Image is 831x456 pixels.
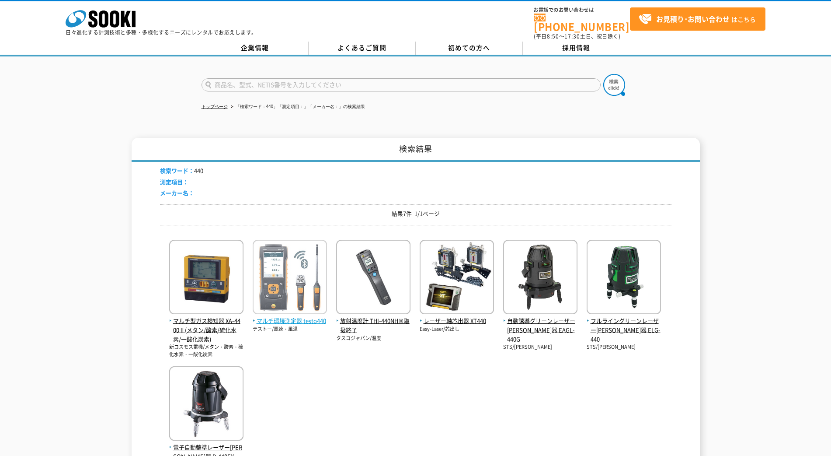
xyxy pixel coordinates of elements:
img: EAGL-440G [503,240,577,316]
img: ELG-440 [587,240,661,316]
strong: お見積り･お問い合わせ [656,14,730,24]
span: メーカー名： [160,189,194,197]
img: XT440 [420,240,494,316]
span: フルライングリーンレーザー[PERSON_NAME]器 ELG-440 [587,316,661,344]
span: はこちら [639,13,756,26]
img: P-440EX [169,366,243,443]
a: お見積り･お問い合わせはこちら [630,7,765,31]
span: マルチ環境測定器 testo440 [253,316,327,326]
a: よくあるご質問 [309,42,416,55]
span: お電話でのお問い合わせは [534,7,630,13]
p: テストー/風速・風温 [253,326,327,333]
img: testo440 [253,240,327,316]
img: btn_search.png [603,74,625,96]
span: (平日 ～ 土日、祝日除く) [534,32,620,40]
a: 自動誘導グリーンレーザー[PERSON_NAME]器 EAGL-440G [503,307,577,344]
a: レーザー軸芯出器 XT440 [420,307,494,326]
img: THI-440NH※取扱終了 [336,240,410,316]
span: 8:50 [547,32,559,40]
span: 初めての方へ [448,43,490,53]
input: 商品名、型式、NETIS番号を入力してください [202,78,601,91]
li: 440 [160,166,203,175]
h1: 検索結果 [132,138,700,162]
a: 放射温度計 THI-440NH※取扱終了 [336,307,410,334]
span: 自動誘導グリーンレーザー[PERSON_NAME]器 EAGL-440G [503,316,577,344]
span: 検索ワード： [160,166,194,175]
a: 初めての方へ [416,42,523,55]
a: マルチ型ガス検知器 XA-4400Ⅱ(メタン/酸素/硫化水素/一酸化炭素) [169,307,243,344]
p: 結果7件 1/1ページ [160,209,671,218]
p: 日々進化する計測技術と多種・多様化するニーズにレンタルでお応えします。 [66,30,257,35]
a: マルチ環境測定器 testo440 [253,307,327,326]
p: タスコジャパン/温度 [336,335,410,342]
a: [PHONE_NUMBER] [534,14,630,32]
a: 採用情報 [523,42,630,55]
span: 測定項目： [160,178,188,186]
span: レーザー軸芯出器 XT440 [420,316,494,326]
a: トップページ [202,104,228,109]
p: STS/[PERSON_NAME] [503,344,577,351]
span: マルチ型ガス検知器 XA-4400Ⅱ(メタン/酸素/硫化水素/一酸化炭素) [169,316,243,344]
p: Easy-Laser/芯出し [420,326,494,333]
span: 放射温度計 THI-440NH※取扱終了 [336,316,410,335]
p: 新コスモス電機/メタン・酸素・硫化水素・一酸化炭素 [169,344,243,358]
li: 「検索ワード：440」「測定項目：」「メーカー名：」の検索結果 [229,102,365,112]
span: 17:30 [564,32,580,40]
img: XA-4400Ⅱ(メタン/酸素/硫化水素/一酸化炭素) [169,240,243,316]
p: STS/[PERSON_NAME] [587,344,661,351]
a: 企業情報 [202,42,309,55]
a: フルライングリーンレーザー[PERSON_NAME]器 ELG-440 [587,307,661,344]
